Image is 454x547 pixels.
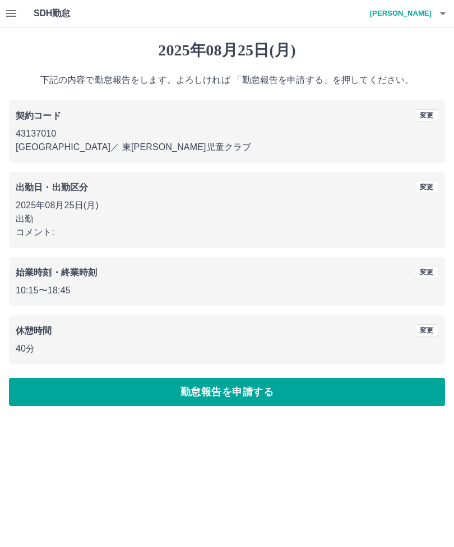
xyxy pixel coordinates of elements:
[9,41,445,60] h1: 2025年08月25日(月)
[415,324,438,336] button: 変更
[9,73,445,87] p: 下記の内容で勤怠報告をします。よろしければ 「勤怠報告を申請する」を押してください。
[415,109,438,121] button: 変更
[16,284,438,297] p: 10:15 〜 18:45
[16,268,97,277] b: 始業時刻・終業時刻
[415,266,438,278] button: 変更
[16,141,438,154] p: [GEOGRAPHIC_DATA] ／ 東[PERSON_NAME]児童クラブ
[16,127,438,141] p: 43137010
[16,226,438,239] p: コメント:
[415,181,438,193] button: 変更
[16,183,88,192] b: 出勤日・出勤区分
[16,326,52,335] b: 休憩時間
[16,111,61,120] b: 契約コード
[16,199,438,212] p: 2025年08月25日(月)
[9,378,445,406] button: 勤怠報告を申請する
[16,342,438,356] p: 40分
[16,212,438,226] p: 出勤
